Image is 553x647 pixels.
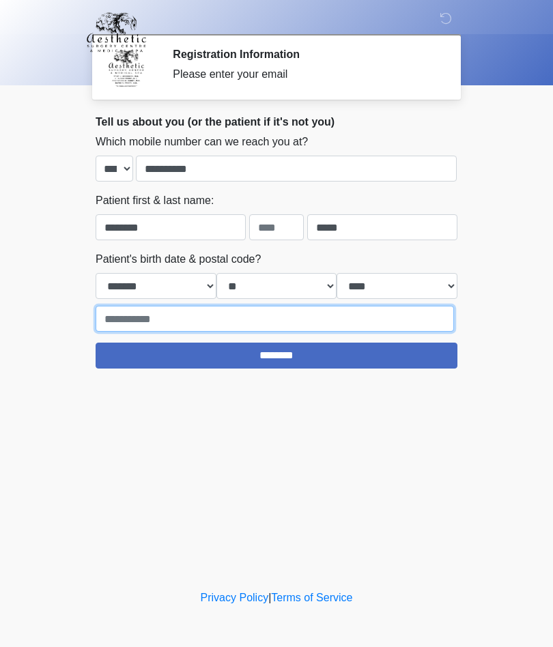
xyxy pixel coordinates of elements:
a: Privacy Policy [201,592,269,603]
a: Terms of Service [271,592,352,603]
div: Please enter your email [173,66,437,83]
label: Which mobile number can we reach you at? [96,134,308,150]
h2: Tell us about you (or the patient if it's not you) [96,115,457,128]
label: Patient's birth date & postal code? [96,251,261,268]
label: Patient first & last name: [96,192,214,209]
img: Aesthetic Surgery Centre, PLLC Logo [82,10,151,54]
a: | [268,592,271,603]
img: Agent Avatar [106,48,147,89]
